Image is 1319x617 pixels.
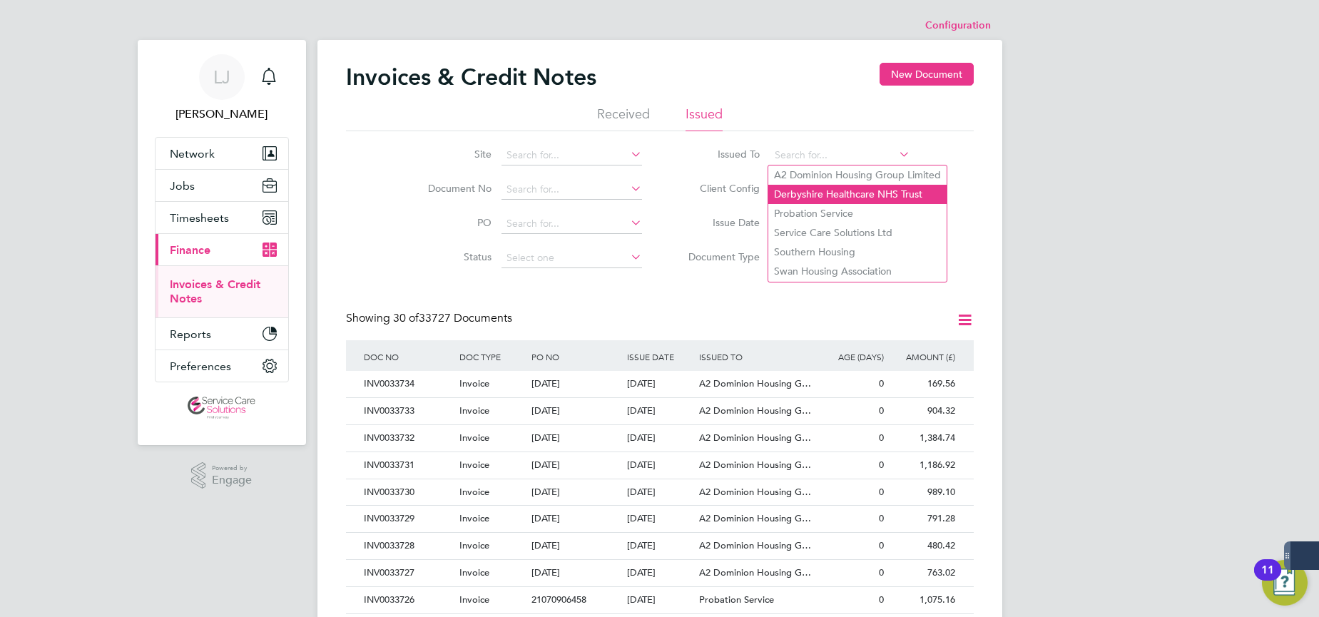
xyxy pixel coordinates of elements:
div: [DATE] [623,398,696,424]
span: Network [170,147,215,160]
span: LJ [213,68,230,86]
span: 0 [879,486,884,498]
button: Reports [156,318,288,350]
button: Finance [156,234,288,265]
button: Open Resource Center, 11 new notifications [1262,560,1308,606]
span: Invoice [459,512,489,524]
span: 0 [879,593,884,606]
div: 1,186.92 [887,452,959,479]
span: [DATE] [531,404,560,417]
img: servicecare-logo-retina.png [188,397,255,419]
div: INV0033728 [360,533,456,559]
div: INV0033733 [360,398,456,424]
span: 21070906458 [531,593,586,606]
div: 791.28 [887,506,959,532]
li: Southern Housing [768,243,947,262]
span: 0 [879,404,884,417]
span: Invoice [459,566,489,578]
li: Received [597,106,650,131]
span: 0 [879,512,884,524]
span: Reports [170,327,211,341]
button: Preferences [156,350,288,382]
span: A2 Dominion Housing G… [699,486,811,498]
span: Invoice [459,539,489,551]
div: 480.42 [887,533,959,559]
span: Invoice [459,459,489,471]
li: Issued [686,106,723,131]
span: 33727 Documents [393,311,512,325]
span: Invoice [459,432,489,444]
label: Status [409,250,492,263]
a: Invoices & Credit Notes [170,277,260,305]
div: [DATE] [623,533,696,559]
span: 0 [879,459,884,471]
div: INV0033734 [360,371,456,397]
div: [DATE] [623,479,696,506]
button: Jobs [156,170,288,201]
span: A2 Dominion Housing G… [699,539,811,551]
input: Search for... [501,146,642,165]
div: [DATE] [623,506,696,532]
span: [DATE] [531,459,560,471]
span: A2 Dominion Housing G… [699,512,811,524]
button: Timesheets [156,202,288,233]
span: 0 [879,539,884,551]
div: [DATE] [623,371,696,397]
div: INV0033730 [360,479,456,506]
span: [DATE] [531,539,560,551]
label: Document Type [678,250,760,263]
span: Timesheets [170,211,229,225]
div: PO NO [528,340,623,373]
div: 989.10 [887,479,959,506]
a: Go to home page [155,397,289,419]
span: Probation Service [699,593,774,606]
span: A2 Dominion Housing G… [699,404,811,417]
div: 11 [1261,570,1274,588]
div: 1,075.16 [887,587,959,613]
div: ISSUED TO [696,340,815,373]
span: Engage [212,474,252,486]
span: [DATE] [531,377,560,389]
h2: Invoices & Credit Notes [346,63,596,91]
span: A2 Dominion Housing G… [699,377,811,389]
label: Issued To [678,148,760,160]
label: Document No [409,182,492,195]
div: 904.32 [887,398,959,424]
label: Client Config [678,182,760,195]
span: [DATE] [531,486,560,498]
label: PO [409,216,492,229]
input: Search for... [501,214,642,234]
input: Select one [501,248,642,268]
span: [DATE] [531,432,560,444]
div: [DATE] [623,560,696,586]
li: Service Care Solutions Ltd [768,223,947,243]
span: [DATE] [531,566,560,578]
button: Network [156,138,288,169]
li: A2 Dominion Housing Group Limited [768,165,947,185]
li: Probation Service [768,204,947,223]
div: [DATE] [623,452,696,479]
label: Issue Date [678,216,760,229]
span: Preferences [170,360,231,373]
div: INV0033729 [360,506,456,532]
li: Derbyshire Healthcare NHS Trust [768,185,947,204]
a: Powered byEngage [191,462,252,489]
div: ISSUE DATE [623,340,696,373]
a: LJ[PERSON_NAME] [155,54,289,123]
div: INV0033726 [360,587,456,613]
div: Finance [156,265,288,317]
div: [DATE] [623,425,696,452]
span: Finance [170,243,210,257]
span: Invoice [459,593,489,606]
input: Search for... [770,146,910,165]
div: INV0033727 [360,560,456,586]
span: Invoice [459,486,489,498]
span: 30 of [393,311,419,325]
div: [DATE] [623,587,696,613]
span: Jobs [170,179,195,193]
span: 0 [879,432,884,444]
div: DOC TYPE [456,340,528,373]
input: Search for... [501,180,642,200]
button: New Document [880,63,974,86]
div: 1,384.74 [887,425,959,452]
